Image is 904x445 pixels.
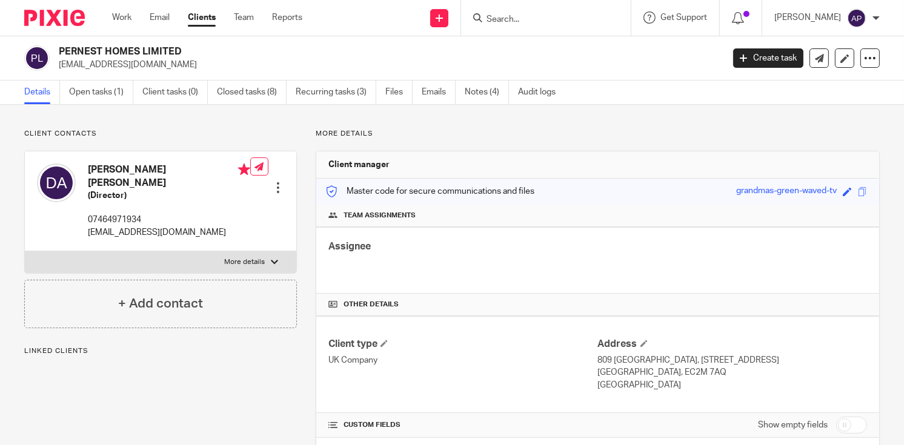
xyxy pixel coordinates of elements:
i: Primary [238,163,250,176]
a: Closed tasks (8) [217,81,287,104]
p: [GEOGRAPHIC_DATA], EC2M 7AQ [598,366,867,378]
a: Notes (4) [465,81,509,104]
p: 07464971934 [88,214,250,226]
a: Details [24,81,60,104]
p: Master code for secure communications and files [325,185,534,197]
p: Client contacts [24,129,297,139]
span: Assignee [328,242,371,251]
a: Send new email [809,48,829,68]
div: grandmas-green-waved-tv [736,185,837,199]
a: Work [112,12,131,24]
h2: PERNEST HOMES LIMITED [59,45,583,58]
img: svg%3E [24,45,50,71]
span: Edit code [843,187,852,196]
p: [EMAIL_ADDRESS][DOMAIN_NAME] [59,59,715,71]
h4: Client type [328,338,597,351]
a: Audit logs [518,81,565,104]
a: Open tasks (1) [69,81,133,104]
p: 809 [GEOGRAPHIC_DATA], [STREET_ADDRESS] [598,354,867,366]
input: Search [485,15,594,25]
p: UK Company [328,354,597,366]
span: Edit Address [640,340,648,347]
h3: Client manager [328,159,390,171]
span: Copy to clipboard [858,187,867,196]
p: [EMAIL_ADDRESS][DOMAIN_NAME] [88,226,250,239]
h4: [PERSON_NAME] [PERSON_NAME] [88,163,250,190]
h5: (Director) [88,190,250,202]
h4: CUSTOM FIELDS [328,420,597,430]
a: Files [385,81,413,104]
a: Email [150,12,170,24]
img: svg%3E [847,8,866,28]
span: Change Client type [381,340,388,347]
a: Create task [733,48,803,68]
h4: Address [598,338,867,351]
p: [PERSON_NAME] [774,12,841,24]
a: Emails [422,81,456,104]
img: svg%3E [37,163,76,202]
p: More details [316,129,880,139]
a: Team [234,12,254,24]
p: [GEOGRAPHIC_DATA] [598,379,867,391]
label: Show empty fields [758,419,828,431]
span: Other details [344,300,399,309]
a: Edit client [835,48,854,68]
img: Pixie [24,10,85,26]
p: More details [224,257,265,267]
a: Reports [272,12,302,24]
span: Team assignments [344,211,416,220]
p: Linked clients [24,346,297,356]
a: Recurring tasks (3) [296,81,376,104]
h4: + Add contact [118,294,203,313]
a: Client tasks (0) [142,81,208,104]
a: Clients [188,12,216,24]
span: Get Support [660,13,707,22]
